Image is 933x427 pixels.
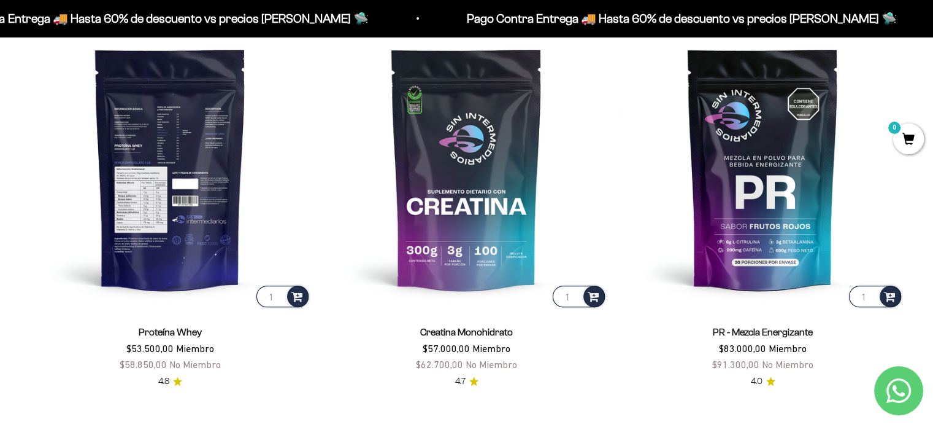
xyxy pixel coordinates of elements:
span: 4.8 [158,375,169,388]
a: 0 [893,133,924,147]
span: 4.7 [455,375,466,388]
a: Creatina Monohidrato [420,327,513,337]
a: Proteína Whey [139,327,202,337]
span: $53.500,00 [126,343,174,354]
span: Miembro [176,343,214,354]
span: No Miembro [762,359,813,370]
a: 4.04.0 de 5.0 estrellas [751,375,775,388]
span: $91.300,00 [712,359,759,370]
span: No Miembro [169,359,221,370]
a: 4.84.8 de 5.0 estrellas [158,375,182,388]
span: No Miembro [466,359,517,370]
mark: 0 [887,120,902,135]
a: 4.74.7 de 5.0 estrellas [455,375,478,388]
span: $58.850,00 [120,359,167,370]
p: Pago Contra Entrega 🚚 Hasta 60% de descuento vs precios [PERSON_NAME] 🛸 [459,9,889,28]
a: PR - Mezcla Energizante [713,327,813,337]
span: 4.0 [751,375,762,388]
img: Proteína Whey [29,28,311,310]
span: $83.000,00 [719,343,766,354]
span: Miembro [472,343,510,354]
span: Miembro [769,343,807,354]
span: $62.700,00 [416,359,463,370]
span: $57.000,00 [423,343,470,354]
